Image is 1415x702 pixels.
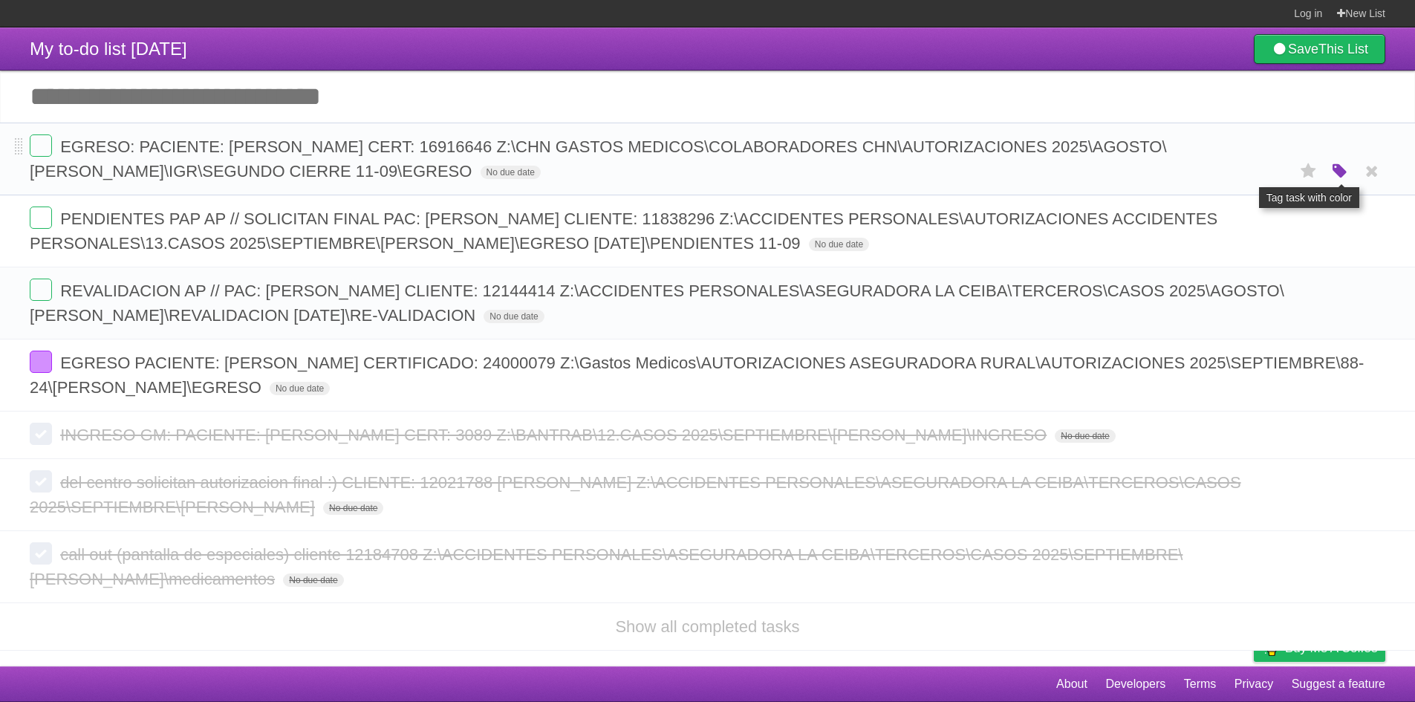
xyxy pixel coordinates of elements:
label: Done [30,423,52,445]
span: EGRESO PACIENTE: [PERSON_NAME] CERTIFICADO: 24000079 Z:\Gastos Medicos\AUTORIZACIONES ASEGURADORA... [30,354,1364,397]
a: Suggest a feature [1292,670,1385,698]
span: INGRESO GM: PACIENTE: [PERSON_NAME] CERT: 3089 Z:\BANTRAB\12.CASOS 2025\SEPTIEMBRE\[PERSON_NAME]\... [60,426,1050,444]
label: Star task [1295,159,1323,183]
span: PENDIENTES PAP AP // SOLICITAN FINAL PAC: [PERSON_NAME] CLIENTE: 11838296 Z:\ACCIDENTES PERSONALE... [30,209,1217,253]
label: Done [30,207,52,229]
label: Done [30,542,52,565]
a: About [1056,670,1087,698]
span: No due date [270,382,330,395]
span: Buy me a coffee [1285,635,1378,661]
span: No due date [809,238,869,251]
a: Developers [1105,670,1165,698]
span: No due date [481,166,541,179]
a: Terms [1184,670,1217,698]
span: No due date [283,573,343,587]
span: No due date [1055,429,1115,443]
span: No due date [484,310,544,323]
span: REVALIDACION AP // PAC: [PERSON_NAME] CLIENTE: 12144414 Z:\ACCIDENTES PERSONALES\ASEGURADORA LA C... [30,282,1284,325]
label: Done [30,279,52,301]
label: Done [30,470,52,493]
label: Done [30,134,52,157]
span: call out (pantalla de especiales) cliente 12184708 Z:\ACCIDENTES PERSONALES\ASEGURADORA LA CEIBA\... [30,545,1183,588]
label: Done [30,351,52,373]
span: EGRESO: PACIENTE: [PERSON_NAME] CERT: 16916646 Z:\CHN GASTOS MEDICOS\COLABORADORES CHN\AUTORIZACI... [30,137,1167,181]
span: del centro solicitan autorizacion final :) CLIENTE: 12021788 [PERSON_NAME] Z:\ACCIDENTES PERSONAL... [30,473,1241,516]
b: This List [1318,42,1368,56]
span: My to-do list [DATE] [30,39,187,59]
a: SaveThis List [1254,34,1385,64]
span: No due date [323,501,383,515]
a: Privacy [1235,670,1273,698]
a: Show all completed tasks [615,617,799,636]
